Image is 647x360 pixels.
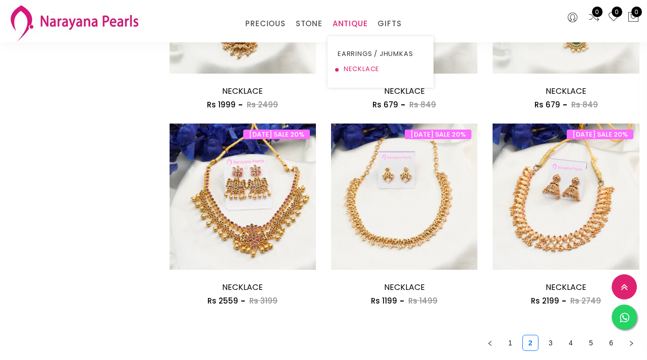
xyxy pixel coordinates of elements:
[612,7,622,17] span: 0
[243,130,310,139] span: [DATE] SALE 20%
[623,335,639,351] button: right
[482,335,498,351] li: Previous Page
[371,295,397,306] span: Rs 1199
[296,16,322,31] a: STONE
[531,295,559,306] span: Rs 2199
[207,99,236,110] span: Rs 1999
[543,335,559,351] li: 3
[384,85,425,97] a: NECKLACE
[546,85,586,97] a: NECKLACE
[588,11,600,24] a: 0
[338,62,423,77] a: NECKLACE
[503,335,518,350] a: 1
[628,340,634,346] span: right
[245,16,285,31] a: PRECIOUS
[608,11,620,24] a: 0
[571,99,598,110] span: Rs 849
[482,335,498,351] button: left
[222,281,263,293] a: NECKLACE
[570,295,601,306] span: Rs 2749
[333,16,368,31] a: ANTIQUE
[563,335,578,350] a: 4
[378,16,401,31] a: GIFTS
[409,99,436,110] span: Rs 849
[627,11,639,24] button: 0
[372,99,398,110] span: Rs 679
[543,335,558,350] a: 3
[534,99,560,110] span: Rs 679
[487,340,493,346] span: left
[631,7,642,17] span: 0
[583,335,599,351] li: 5
[222,85,263,97] a: NECKLACE
[523,335,538,350] a: 2
[546,281,586,293] a: NECKLACE
[207,295,238,306] span: Rs 2559
[405,130,471,139] span: [DATE] SALE 20%
[563,335,579,351] li: 4
[592,7,603,17] span: 0
[604,335,619,350] a: 6
[384,281,425,293] a: NECKLACE
[522,335,538,351] li: 2
[567,130,633,139] span: [DATE] SALE 20%
[583,335,599,350] a: 5
[338,46,423,62] a: EARRINGS / JHUMKAS
[623,335,639,351] li: Next Page
[249,295,278,306] span: Rs 3199
[408,295,438,306] span: Rs 1499
[247,99,278,110] span: Rs 2499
